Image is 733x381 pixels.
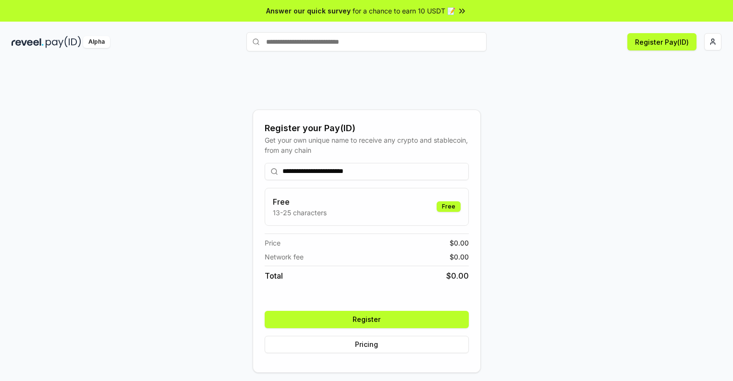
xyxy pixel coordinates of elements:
[273,208,327,218] p: 13-25 characters
[450,238,469,248] span: $ 0.00
[12,36,44,48] img: reveel_dark
[437,201,461,212] div: Free
[46,36,81,48] img: pay_id
[266,6,351,16] span: Answer our quick survey
[83,36,110,48] div: Alpha
[265,238,281,248] span: Price
[265,252,304,262] span: Network fee
[265,311,469,328] button: Register
[273,196,327,208] h3: Free
[353,6,455,16] span: for a chance to earn 10 USDT 📝
[450,252,469,262] span: $ 0.00
[265,270,283,282] span: Total
[265,336,469,353] button: Pricing
[627,33,696,50] button: Register Pay(ID)
[265,122,469,135] div: Register your Pay(ID)
[265,135,469,155] div: Get your own unique name to receive any crypto and stablecoin, from any chain
[446,270,469,282] span: $ 0.00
